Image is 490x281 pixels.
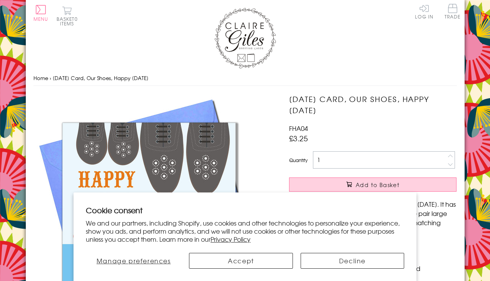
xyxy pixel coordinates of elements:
[289,177,457,192] button: Add to Basket
[33,5,48,21] button: Menu
[445,4,461,19] span: Trade
[53,74,149,82] span: [DATE] Card, Our Shoes, Happy [DATE]
[86,253,182,269] button: Manage preferences
[289,124,308,133] span: FHA04
[289,157,308,164] label: Quantity
[97,256,171,265] span: Manage preferences
[189,253,293,269] button: Accept
[33,15,48,22] span: Menu
[445,4,461,20] a: Trade
[214,8,276,69] img: Claire Giles Greetings Cards
[86,219,404,243] p: We and our partners, including Shopify, use cookies and other technologies to personalize your ex...
[60,15,78,27] span: 0 items
[356,181,400,189] span: Add to Basket
[57,6,78,26] button: Basket0 items
[33,74,48,82] a: Home
[211,234,251,244] a: Privacy Policy
[289,94,457,116] h1: [DATE] Card, Our Shoes, Happy [DATE]
[86,205,404,216] h2: Cookie consent
[415,4,433,19] a: Log In
[301,253,404,269] button: Decline
[289,133,308,144] span: £3.25
[50,74,51,82] span: ›
[33,70,457,86] nav: breadcrumbs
